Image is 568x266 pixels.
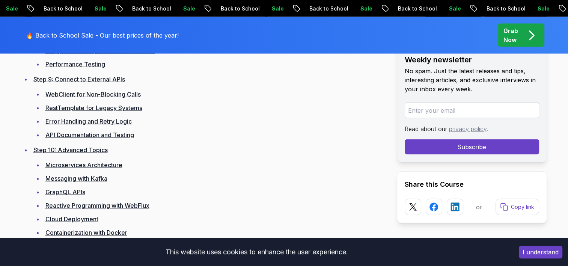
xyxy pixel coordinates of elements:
[5,5,29,12] p: Sale
[476,203,482,212] p: or
[519,246,562,258] button: Accept cookies
[94,5,118,12] p: Sale
[449,125,487,133] a: privacy policy
[45,91,141,98] a: WebClient for Non-Blocking Calls
[45,118,132,125] a: Error Handling and Retry Logic
[26,31,179,40] p: 🔥 Back to School Sale - Our best prices of the year!
[448,5,472,12] p: Sale
[405,179,539,190] h2: Share this Course
[45,175,107,182] a: Messaging with Kafka
[45,188,85,196] a: GraphQL APIs
[220,5,271,12] p: Back to School
[45,161,122,169] a: Microservices Architecture
[45,60,105,68] a: Performance Testing
[405,54,539,65] h2: Weekly newsletter
[496,199,539,215] button: Copy link
[45,104,142,112] a: RestTemplate for Legacy Systems
[511,203,534,211] p: Copy link
[45,131,134,139] a: API Documentation and Testing
[131,5,182,12] p: Back to School
[309,5,360,12] p: Back to School
[6,244,508,260] div: This website uses cookies to enhance the user experience.
[45,202,149,209] a: Reactive Programming with WebFlux
[405,103,539,118] input: Enter your email
[405,66,539,94] p: No spam. Just the latest releases and tips, interesting articles, and exclusive interviews in you...
[360,5,384,12] p: Sale
[405,124,539,133] p: Read about our .
[397,5,448,12] p: Back to School
[45,215,98,223] a: Cloud Deployment
[45,229,127,236] a: Containerization with Docker
[537,5,561,12] p: Sale
[33,146,108,154] a: Step 10: Advanced Topics
[405,139,539,154] button: Subscribe
[43,5,94,12] p: Back to School
[182,5,206,12] p: Sale
[486,5,537,12] p: Back to School
[271,5,295,12] p: Sale
[33,76,125,83] a: Step 9: Connect to External APIs
[503,26,518,44] p: Grab Now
